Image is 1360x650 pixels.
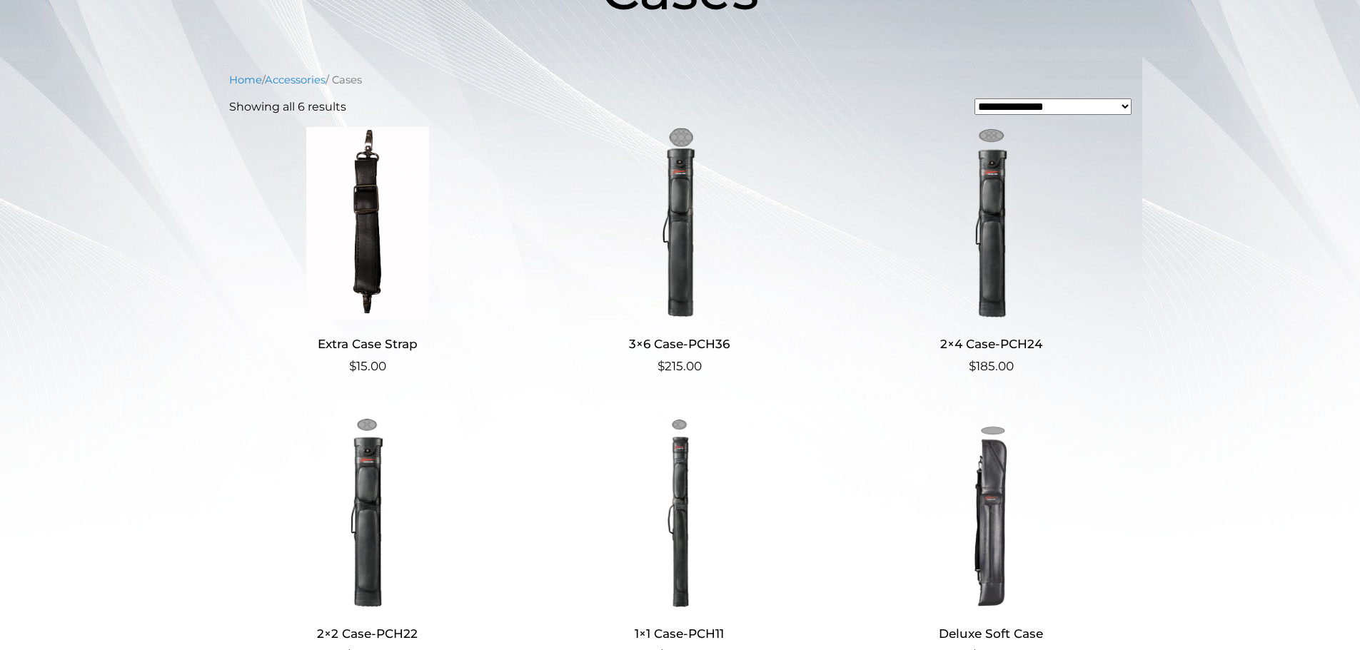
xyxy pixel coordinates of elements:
span: $ [349,359,356,373]
bdi: 185.00 [969,359,1014,373]
img: 2x4 Case-PCH24 [852,127,1130,320]
span: $ [969,359,976,373]
img: 2x2 Case-PCH22 [229,416,507,609]
h2: 2×2 Case-PCH22 [229,620,507,646]
a: 3×6 Case-PCH36 $215.00 [540,127,818,376]
a: Extra Case Strap $15.00 [229,127,507,376]
a: Home [229,73,262,86]
h2: Extra Case Strap [229,331,507,357]
h2: 1×1 Case-PCH11 [540,620,818,646]
nav: Breadcrumb [229,72,1132,88]
bdi: 15.00 [349,359,386,373]
a: 2×4 Case-PCH24 $185.00 [852,127,1130,376]
bdi: 215.00 [658,359,702,373]
h2: 2×4 Case-PCH24 [852,331,1130,357]
img: Deluxe Soft Case [852,416,1130,609]
h2: Deluxe Soft Case [852,620,1130,646]
select: Shop order [974,98,1132,115]
p: Showing all 6 results [229,98,346,116]
span: $ [658,359,665,373]
img: 1x1 Case-PCH11 [540,416,818,609]
a: Accessories [265,73,326,86]
img: Extra Case Strap [229,127,507,320]
img: 3x6 Case-PCH36 [540,127,818,320]
h2: 3×6 Case-PCH36 [540,331,818,357]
